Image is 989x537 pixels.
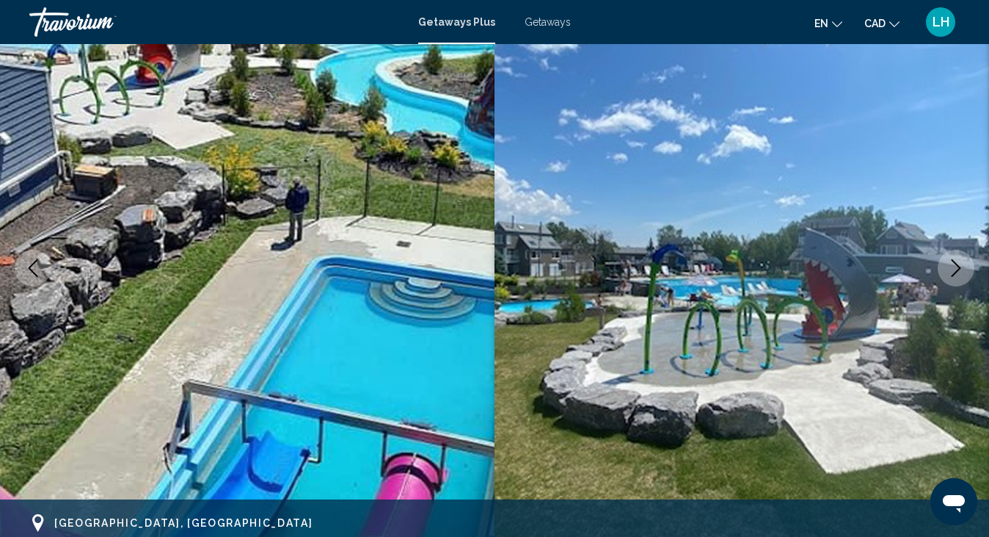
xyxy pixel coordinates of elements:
[922,7,960,37] button: User Menu
[938,250,974,286] button: Next image
[864,18,886,29] span: CAD
[814,12,842,34] button: Change language
[29,7,404,37] a: Travorium
[930,478,977,525] iframe: Кнопка запуска окна обмена сообщениями
[864,12,899,34] button: Change currency
[933,15,949,29] span: LH
[525,16,571,28] a: Getaways
[15,250,51,286] button: Previous image
[814,18,828,29] span: en
[54,517,313,529] span: [GEOGRAPHIC_DATA], [GEOGRAPHIC_DATA]
[418,16,495,28] a: Getaways Plus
